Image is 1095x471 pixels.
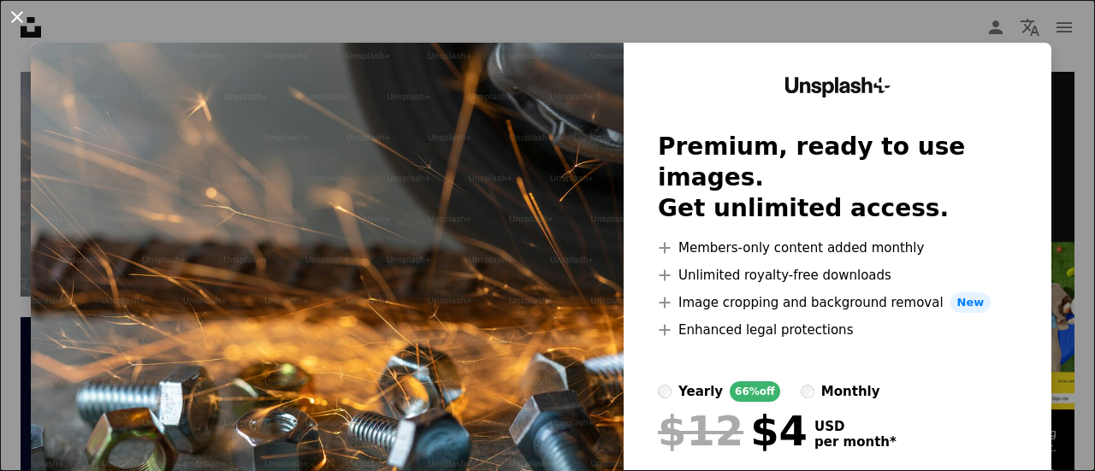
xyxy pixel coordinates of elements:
li: Image cropping and background removal [658,292,1017,313]
div: 66% off [730,381,780,402]
h2: Premium, ready to use images. Get unlimited access. [658,132,1017,224]
span: per month * [814,434,897,450]
li: Members-only content added monthly [658,238,1017,258]
span: New [950,292,991,313]
div: yearly [678,381,723,402]
li: Enhanced legal protections [658,320,1017,340]
div: $4 [658,409,808,453]
input: yearly66%off [658,385,672,398]
span: USD [814,419,897,434]
input: monthly [801,385,814,398]
span: $12 [658,409,743,453]
li: Unlimited royalty-free downloads [658,265,1017,286]
div: monthly [821,381,880,402]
